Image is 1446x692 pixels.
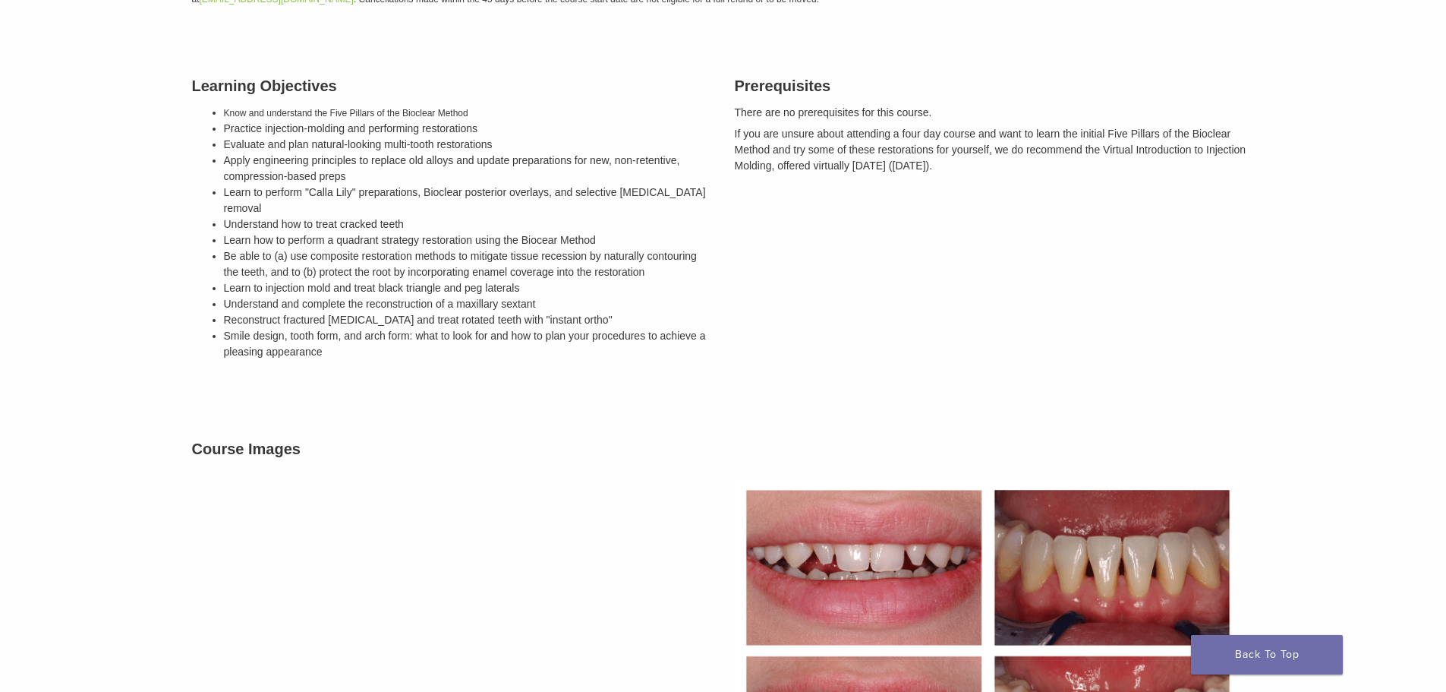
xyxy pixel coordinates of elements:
[1191,635,1343,675] a: Back To Top
[224,216,712,232] li: Understand how to treat cracked teeth
[735,105,1255,121] p: There are no prerequisites for this course.
[224,296,712,312] li: Understand and complete the reconstruction of a maxillary sextant
[224,153,712,185] li: Apply engineering principles to replace old alloys and update preparations for new, non-retentive...
[224,121,712,137] li: Practice injection-molding and performing restorations
[224,108,468,118] span: Know and understand the Five Pillars of the Bioclear Method
[192,438,1255,460] h3: Course Images
[735,74,1255,97] h3: Prerequisites
[224,312,712,328] li: Reconstruct fractured [MEDICAL_DATA] and treat rotated teeth with "instant ortho"
[224,280,712,296] li: Learn to injection mold and treat black triangle and peg laterals
[224,137,712,153] li: Evaluate and plan natural-looking multi-tooth restorations
[224,248,712,280] li: Be able to (a) use composite restoration methods to mitigate tissue recession by naturally contou...
[735,126,1255,174] p: If you are unsure about attending a four day course and want to learn the initial Five Pillars of...
[192,74,712,97] h3: Learning Objectives
[224,328,712,360] li: Smile design, tooth form, and arch form: what to look for and how to plan your procedures to achi...
[224,232,712,248] li: Learn how to perform a quadrant strategy restoration using the Biocear Method
[224,185,712,216] li: Learn to perform "Calla Lily" preparations, Bioclear posterior overlays, and selective [MEDICAL_D...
